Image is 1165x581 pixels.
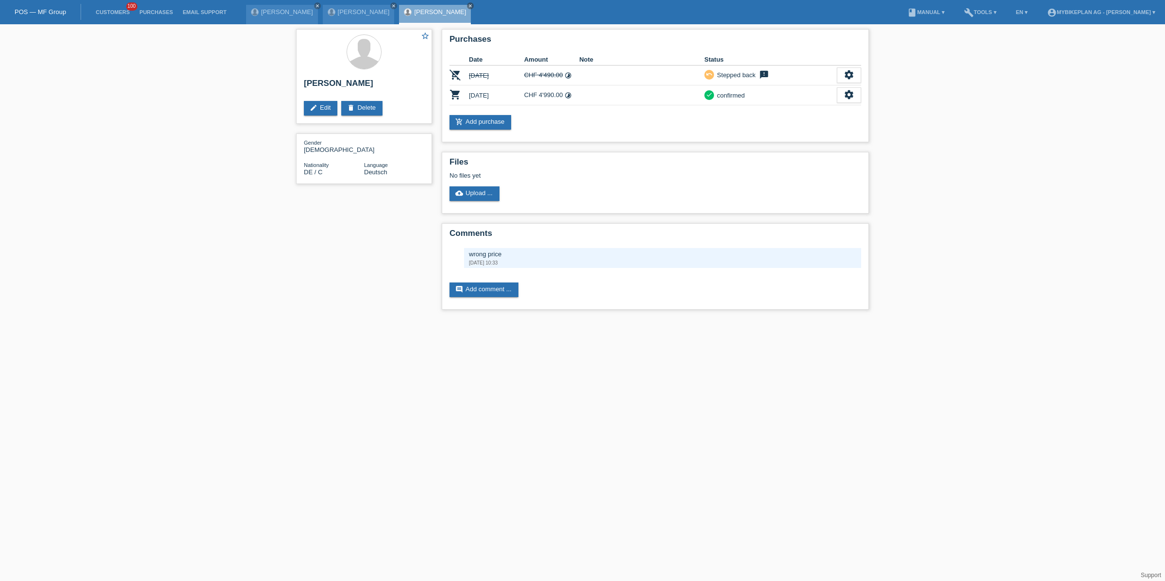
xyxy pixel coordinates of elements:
i: Instalments (48 instalments) [565,72,572,79]
a: close [467,2,474,9]
a: Email Support [178,9,231,15]
i: build [964,8,974,17]
td: CHF 4'990.00 [524,85,580,105]
div: confirmed [714,90,745,100]
div: Stepped back [714,70,756,80]
a: deleteDelete [341,101,383,116]
i: account_circle [1047,8,1057,17]
a: bookManual ▾ [902,9,949,15]
a: close [390,2,397,9]
a: Customers [91,9,134,15]
i: feedback [758,70,770,80]
i: close [391,3,396,8]
td: [DATE] [469,85,524,105]
h2: [PERSON_NAME] [304,79,424,93]
a: commentAdd comment ... [449,282,518,297]
span: Nationality [304,162,329,168]
h2: Comments [449,229,861,243]
i: close [315,3,320,8]
th: Note [579,54,704,66]
a: [PERSON_NAME] [261,8,313,16]
div: [DATE] 10:33 [469,260,856,266]
i: close [468,3,473,8]
a: [PERSON_NAME] [338,8,390,16]
i: delete [347,104,355,112]
i: cloud_upload [455,189,463,197]
i: settings [844,69,854,80]
i: add_shopping_cart [455,118,463,126]
span: Deutsch [364,168,387,176]
i: POSP00025756 [449,69,461,81]
a: Purchases [134,9,178,15]
span: Germany / C / 01.11.2009 [304,168,322,176]
a: POS — MF Group [15,8,66,16]
th: Amount [524,54,580,66]
span: Gender [304,140,322,146]
div: wrong price [469,250,856,258]
i: Instalments (48 instalments) [565,92,572,99]
th: Status [704,54,837,66]
a: [PERSON_NAME] [414,8,466,16]
h2: Files [449,157,861,172]
h2: Purchases [449,34,861,49]
i: undo [706,71,713,78]
i: comment [455,285,463,293]
a: editEdit [304,101,337,116]
a: star_border [421,32,430,42]
a: add_shopping_cartAdd purchase [449,115,511,130]
a: cloud_uploadUpload ... [449,186,499,201]
div: [DEMOGRAPHIC_DATA] [304,139,364,153]
i: check [706,91,713,98]
a: EN ▾ [1011,9,1032,15]
a: Support [1141,572,1161,579]
i: edit [310,104,317,112]
td: [DATE] [469,66,524,85]
i: settings [844,89,854,100]
a: account_circleMybikeplan AG - [PERSON_NAME] ▾ [1042,9,1160,15]
i: book [907,8,917,17]
i: POSP00025757 [449,89,461,100]
span: 100 [126,2,138,11]
span: Language [364,162,388,168]
div: No files yet [449,172,746,179]
td: CHF 4'490.00 [524,66,580,85]
a: buildTools ▾ [959,9,1001,15]
a: close [314,2,321,9]
th: Date [469,54,524,66]
i: star_border [421,32,430,40]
